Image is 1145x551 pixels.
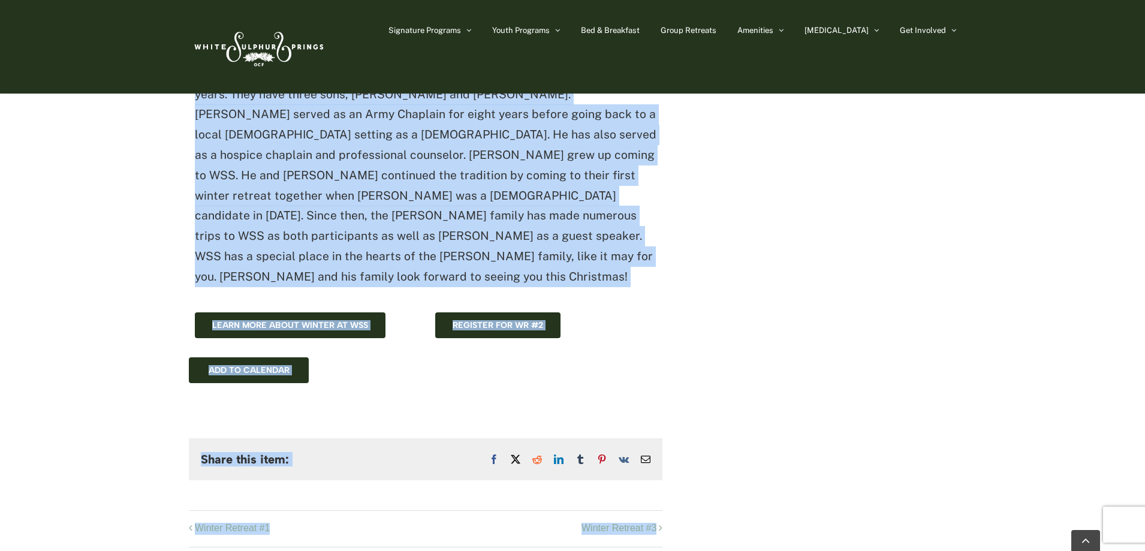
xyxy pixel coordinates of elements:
p: [PERSON_NAME] is currently a hospital chaplain in the [GEOGRAPHIC_DATA] system in [GEOGRAPHIC_DAT... [195,23,656,287]
span: Amenities [737,26,773,34]
a: Winter Retreat #1 [195,523,276,535]
span: Bed & Breakfast [581,26,640,34]
span: [MEDICAL_DATA] [804,26,869,34]
a: Register for WR #2 [435,312,561,338]
a: Learn more about winter at WSS [195,312,385,338]
span: Get Involved [900,26,946,34]
h4: Share this item: [201,453,289,466]
span: Register for WR #2 [453,320,543,330]
span: Youth Programs [492,26,550,34]
a: Winter Retreat #3 [575,523,656,535]
img: White Sulphur Springs Logo [189,19,327,75]
button: View links to add events to your calendar [209,365,290,375]
span: Learn more about winter at WSS [212,320,368,330]
span: Signature Programs [388,26,461,34]
span: Group Retreats [661,26,716,34]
